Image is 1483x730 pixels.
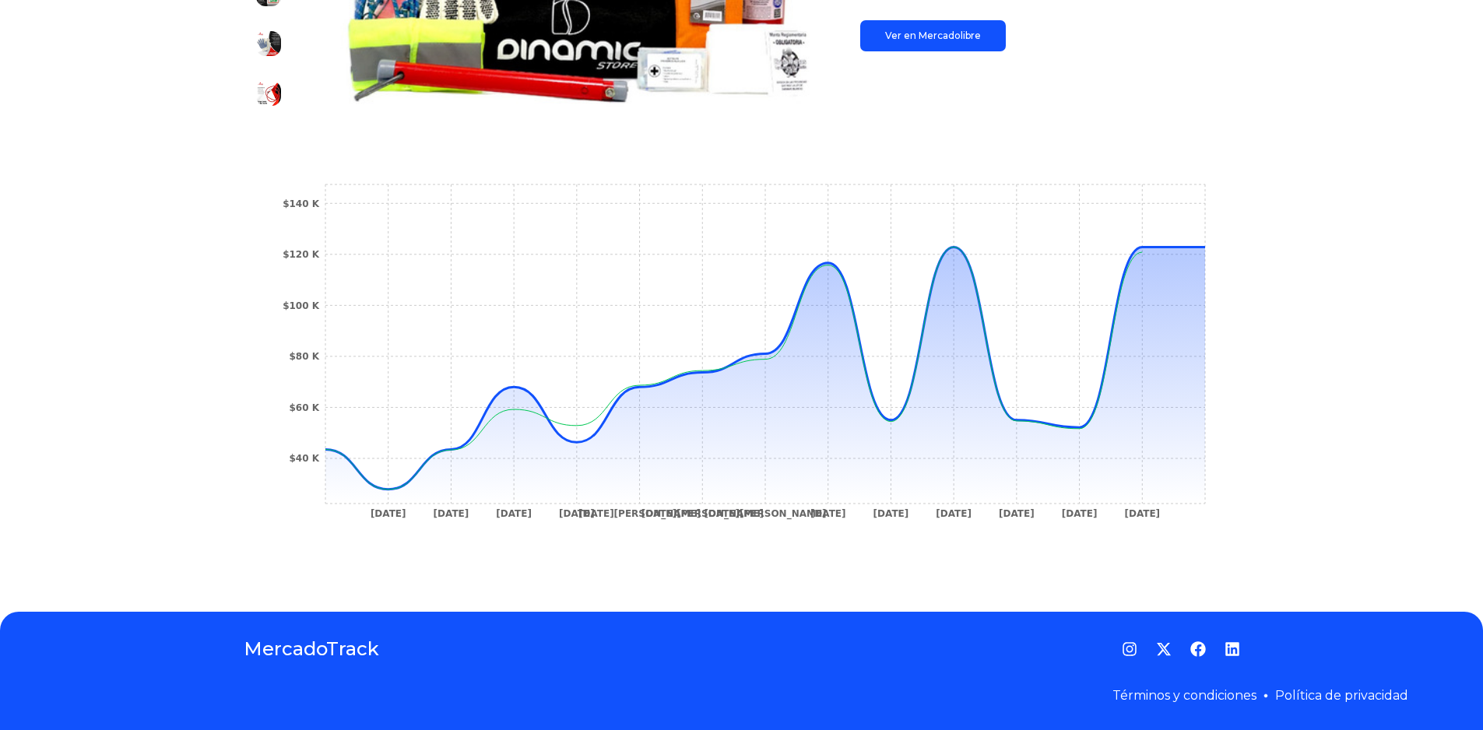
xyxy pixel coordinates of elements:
tspan: [DATE] [1061,508,1097,519]
tspan: $140 K [283,198,320,209]
a: Facebook [1190,641,1206,657]
tspan: [DATE] [999,508,1035,519]
tspan: [DATE] [810,508,845,519]
tspan: [DATE] [1124,508,1160,519]
tspan: $80 K [289,351,319,362]
tspan: [DATE] [936,508,972,519]
a: Política de privacidad [1275,688,1408,703]
a: Instagram [1122,641,1137,657]
a: MercadoTrack [244,637,379,662]
tspan: [DATE] [496,508,532,519]
tspan: $120 K [283,249,320,260]
tspan: $60 K [289,402,319,413]
tspan: $40 K [289,453,319,464]
a: LinkedIn [1225,641,1240,657]
tspan: [DATE] [370,508,406,519]
a: Twitter [1156,641,1172,657]
tspan: [DATE][PERSON_NAME] [578,508,700,520]
tspan: [DATE] [873,508,908,519]
tspan: [DATE][PERSON_NAME] [704,508,826,520]
img: Kit Seguridad Auto 10 En 1 Chaleco Baliza Matafuego + Envio [256,31,281,56]
tspan: $100 K [283,300,320,311]
tspan: [DATE] [559,508,595,519]
tspan: [DATE][PERSON_NAME] [641,508,763,520]
a: Ver en Mercadolibre [860,20,1006,51]
img: Kit Seguridad Auto 10 En 1 Chaleco Baliza Matafuego + Envio [256,81,281,106]
a: Términos y condiciones [1112,688,1256,703]
tspan: [DATE] [433,508,469,519]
